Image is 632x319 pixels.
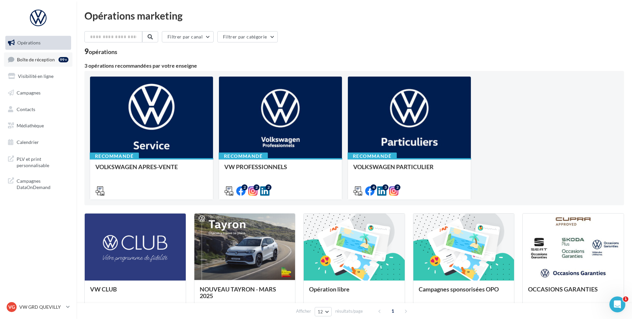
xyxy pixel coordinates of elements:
span: PLV et print personnalisable [17,155,68,169]
span: 1 [623,296,628,302]
span: NOUVEAU TAYRON - MARS 2025 [200,286,276,299]
a: Médiathèque [4,119,72,133]
span: Campagnes [17,90,41,96]
a: VG VW GRD QUEVILLY [5,301,71,313]
span: Boîte de réception [17,56,55,62]
span: VOLKSWAGEN PARTICULIER [353,163,434,170]
div: 4 [370,184,376,190]
div: Recommandé [348,153,397,160]
button: 12 [315,307,332,316]
div: 3 opérations recommandées par votre enseigne [84,63,624,68]
span: Médiathèque [17,123,44,128]
div: 9 [84,48,117,55]
span: 12 [318,309,323,314]
span: Contacts [17,106,35,112]
a: Campagnes [4,86,72,100]
a: Campagnes DataOnDemand [4,174,72,193]
span: VW PROFESSIONNELS [224,163,287,170]
a: Opérations [4,36,72,50]
div: Recommandé [90,153,139,160]
span: Opérations [17,40,41,45]
div: 2 [254,184,260,190]
span: Opération libre [309,286,350,293]
span: résultats/page [335,308,363,314]
a: PLV et print personnalisable [4,152,72,171]
span: Campagnes DataOnDemand [17,176,68,191]
span: VOLKSWAGEN APRES-VENTE [95,163,178,170]
div: opérations [89,49,117,55]
div: 2 [265,184,271,190]
div: 3 [382,184,388,190]
span: VG [8,304,15,310]
div: 2 [242,184,248,190]
span: Visibilité en ligne [18,73,53,79]
span: Campagnes sponsorisées OPO [419,286,499,293]
button: Filtrer par canal [162,31,214,42]
iframe: Intercom live chat [609,296,625,312]
div: 2 [394,184,400,190]
a: Calendrier [4,135,72,149]
button: Filtrer par catégorie [217,31,278,42]
span: VW CLUB [90,286,117,293]
a: Visibilité en ligne [4,69,72,83]
a: Boîte de réception99+ [4,52,72,67]
span: Calendrier [17,139,39,145]
span: Afficher [296,308,311,314]
a: Contacts [4,102,72,116]
div: 99+ [58,57,68,62]
span: OCCASIONS GARANTIES [528,286,598,293]
div: Opérations marketing [84,11,624,21]
p: VW GRD QUEVILLY [19,304,63,310]
div: Recommandé [219,153,268,160]
span: 1 [387,306,398,316]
